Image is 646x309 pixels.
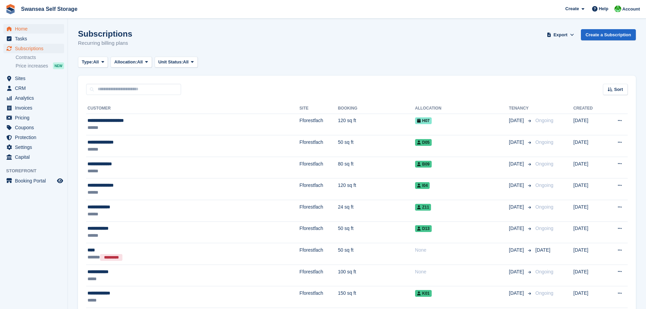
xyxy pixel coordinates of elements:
th: Site [299,103,338,114]
span: Storefront [6,168,67,174]
a: menu [3,142,64,152]
th: Tenancy [509,103,533,114]
a: menu [3,34,64,43]
h1: Subscriptions [78,29,132,38]
span: Subscriptions [15,44,56,53]
span: Allocation: [114,59,137,65]
span: Capital [15,152,56,162]
span: Account [622,6,640,13]
a: menu [3,152,64,162]
td: 50 sq ft [338,221,415,243]
td: Fforestfach [299,286,338,308]
span: Coupons [15,123,56,132]
span: [DATE] [509,290,525,297]
span: Ongoing [535,226,553,231]
td: Fforestfach [299,178,338,200]
span: All [137,59,143,65]
span: Tasks [15,34,56,43]
td: Fforestfach [299,221,338,243]
td: [DATE] [573,265,605,286]
a: menu [3,83,64,93]
td: 50 sq ft [338,135,415,157]
a: menu [3,123,64,132]
span: All [183,59,189,65]
td: Fforestfach [299,114,338,135]
td: [DATE] [573,178,605,200]
span: [DATE] [509,182,525,189]
span: [DATE] [509,204,525,211]
button: Unit Status: All [155,57,198,68]
span: All [93,59,99,65]
td: Fforestfach [299,243,338,265]
a: menu [3,44,64,53]
span: [DATE] [509,225,525,232]
td: 50 sq ft [338,243,415,265]
span: [DATE] [509,139,525,146]
span: Ongoing [535,161,553,167]
a: Swansea Self Storage [18,3,80,15]
td: Fforestfach [299,135,338,157]
span: I04 [415,182,430,189]
a: menu [3,113,64,122]
td: 150 sq ft [338,286,415,308]
span: D05 [415,139,432,146]
td: 80 sq ft [338,157,415,178]
img: Andrew Robbins [614,5,621,12]
td: Fforestfach [299,157,338,178]
td: 100 sq ft [338,265,415,286]
span: Ongoing [535,290,553,296]
td: 24 sq ft [338,200,415,222]
span: B09 [415,161,432,168]
span: Ongoing [535,204,553,210]
td: [DATE] [573,286,605,308]
span: Z11 [415,204,431,211]
th: Booking [338,103,415,114]
th: Customer [86,103,299,114]
button: Allocation: All [111,57,152,68]
div: None [415,268,509,275]
td: Fforestfach [299,200,338,222]
span: [DATE] [509,117,525,124]
td: 120 sq ft [338,178,415,200]
span: D13 [415,225,432,232]
span: Export [553,32,567,38]
th: Created [573,103,605,114]
span: CRM [15,83,56,93]
img: stora-icon-8386f47178a22dfd0bd8f6a31ec36ba5ce8667c1dd55bd0f319d3a0aa187defe.svg [5,4,16,14]
th: Allocation [415,103,509,114]
span: Invoices [15,103,56,113]
span: Settings [15,142,56,152]
td: Fforestfach [299,265,338,286]
span: Ongoing [535,269,553,274]
button: Type: All [78,57,108,68]
td: [DATE] [573,114,605,135]
a: menu [3,93,64,103]
a: Preview store [56,177,64,185]
span: Home [15,24,56,34]
span: Ongoing [535,139,553,145]
button: Export [546,29,575,40]
div: None [415,247,509,254]
a: Contracts [16,54,64,61]
span: Pricing [15,113,56,122]
td: [DATE] [573,221,605,243]
a: menu [3,24,64,34]
span: Price increases [16,63,48,69]
span: [DATE] [509,247,525,254]
span: Sites [15,74,56,83]
a: menu [3,176,64,186]
span: Booking Portal [15,176,56,186]
td: [DATE] [573,243,605,265]
a: menu [3,133,64,142]
span: Create [565,5,579,12]
a: menu [3,74,64,83]
td: [DATE] [573,157,605,178]
p: Recurring billing plans [78,39,132,47]
span: Type: [82,59,93,65]
span: Help [599,5,608,12]
span: Sort [614,86,623,93]
a: menu [3,103,64,113]
div: NEW [53,62,64,69]
td: [DATE] [573,135,605,157]
td: [DATE] [573,200,605,222]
